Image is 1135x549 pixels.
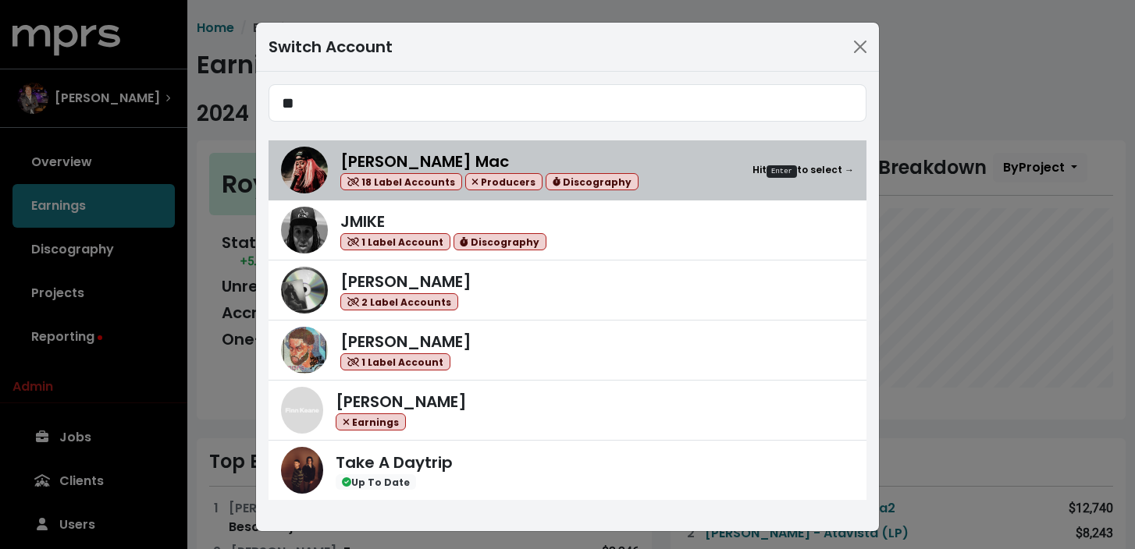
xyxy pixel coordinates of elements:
[767,165,797,178] kbd: Enter
[336,474,416,491] span: Up To Date
[281,447,323,494] img: Take A Daytrip
[848,34,873,59] button: Close
[269,441,866,500] a: Take A DaytripTake A DaytripUp To Date
[340,233,450,251] span: 1 Label Account
[340,151,509,172] span: [PERSON_NAME] Mac
[340,211,385,232] span: JMIKE
[281,147,328,193] img: Keegan Mac
[340,353,450,371] span: 1 Label Account
[281,207,328,253] img: JMIKE
[269,321,866,381] a: Mike Hector[PERSON_NAME] 1 Label Account
[340,173,462,191] span: 18 Label Accounts
[336,452,453,473] span: Take A Daytrip
[340,331,471,352] span: [PERSON_NAME]
[269,140,866,200] a: Keegan Mac[PERSON_NAME] Mac 18 Label Accounts Producers DiscographyHitEnterto select →
[753,163,854,178] small: Hit to select →
[269,381,866,441] a: Finn Keane[PERSON_NAME] Earnings
[336,413,406,431] span: Earnings
[340,271,471,292] span: [PERSON_NAME]
[281,267,328,313] img: Ike Beatz
[336,391,467,413] span: [PERSON_NAME]
[454,233,546,251] span: Discography
[340,293,458,311] span: 2 Label Accounts
[269,260,866,321] a: Ike Beatz[PERSON_NAME] 2 Label Accounts
[269,200,866,260] a: JMIKEJMIKE 1 Label Account Discography
[281,327,328,374] img: Mike Hector
[269,84,866,122] input: Search accounts
[546,173,639,191] span: Discography
[281,387,323,434] img: Finn Keane
[269,35,393,58] div: Switch Account
[465,173,543,191] span: Producers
